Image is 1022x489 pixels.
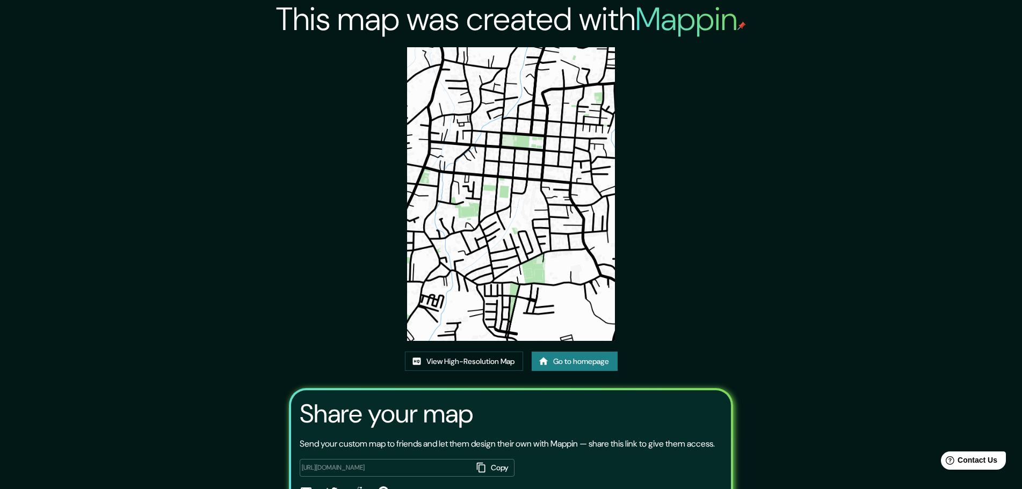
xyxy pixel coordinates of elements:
[926,447,1010,477] iframe: Help widget launcher
[405,352,523,371] a: View High-Resolution Map
[473,459,514,477] button: Copy
[300,437,715,450] p: Send your custom map to friends and let them design their own with Mappin — share this link to gi...
[300,399,473,429] h3: Share your map
[737,21,746,30] img: mappin-pin
[407,47,614,341] img: created-map
[532,352,618,371] a: Go to homepage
